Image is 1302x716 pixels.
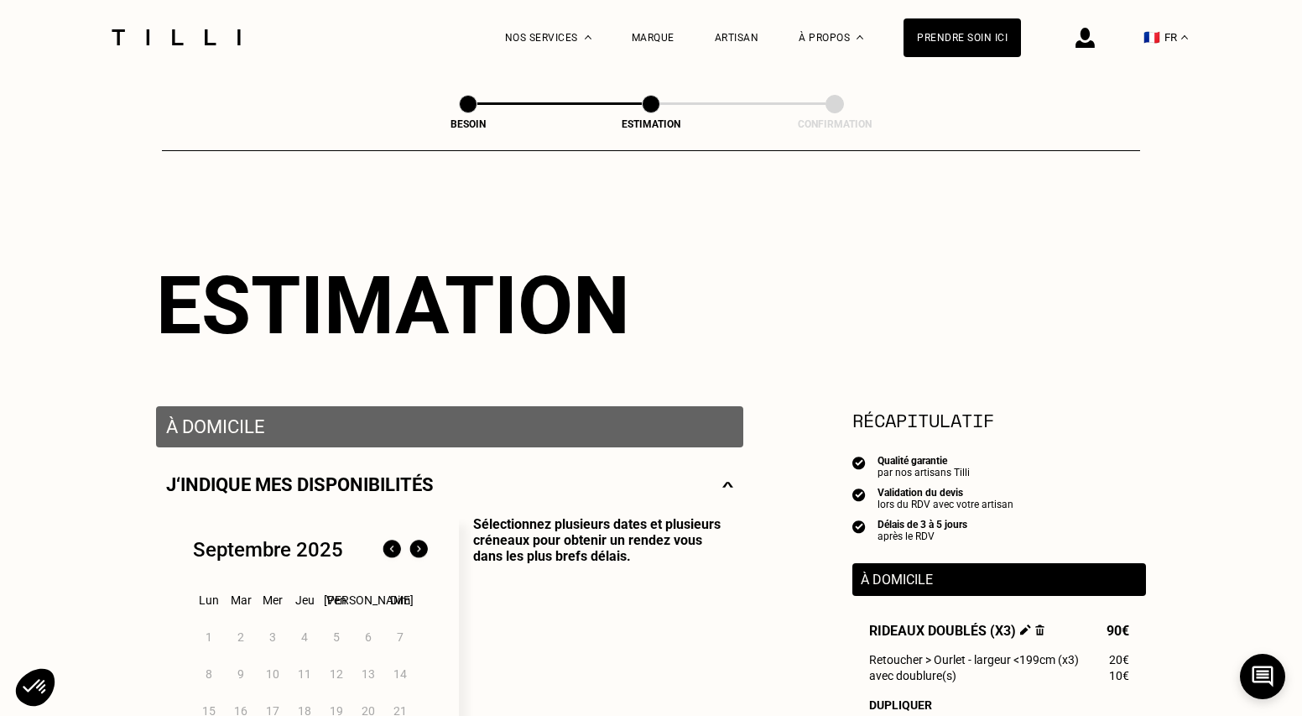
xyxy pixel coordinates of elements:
img: icon list info [852,455,866,470]
span: 90€ [1107,623,1129,639]
img: Mois précédent [378,536,405,563]
img: icon list info [852,519,866,534]
span: 🇫🇷 [1143,29,1160,45]
a: Artisan [715,32,759,44]
span: 20€ [1109,653,1129,666]
span: Rideaux doublés (x3) [869,623,1044,639]
div: par nos artisans Tilli [878,467,970,478]
div: Délais de 3 à 5 jours [878,519,967,530]
span: Retoucher > Ourlet - largeur <199cm (x3) [869,653,1079,666]
img: Éditer [1020,625,1031,635]
span: 10€ [1109,669,1129,682]
div: Dupliquer [869,698,1129,712]
img: Menu déroulant [585,35,591,39]
div: Besoin [384,118,552,130]
img: Supprimer [1035,625,1044,635]
img: icon list info [852,487,866,502]
img: svg+xml;base64,PHN2ZyBmaWxsPSJub25lIiBoZWlnaHQ9IjE0IiB2aWV3Qm94PSIwIDAgMjggMTQiIHdpZHRoPSIyOCIgeG... [722,474,733,495]
div: lors du RDV avec votre artisan [878,499,1013,510]
img: Menu déroulant à propos [857,35,863,39]
a: Marque [632,32,674,44]
span: avec doublure(s) [869,669,956,682]
img: Mois suivant [405,536,432,563]
div: Septembre 2025 [193,538,343,562]
img: menu déroulant [1181,35,1188,39]
div: Estimation [567,118,735,130]
div: après le RDV [878,530,967,542]
div: Estimation [156,259,1146,353]
p: À domicile [166,416,733,437]
div: Validation du devis [878,487,1013,499]
a: Prendre soin ici [904,18,1021,57]
p: J‘indique mes disponibilités [166,474,434,495]
p: À domicile [861,572,1138,588]
div: Qualité garantie [878,455,970,467]
img: icône connexion [1075,28,1095,48]
div: Confirmation [751,118,919,130]
img: Logo du service de couturière Tilli [106,29,247,45]
section: Récapitulatif [852,406,1146,434]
